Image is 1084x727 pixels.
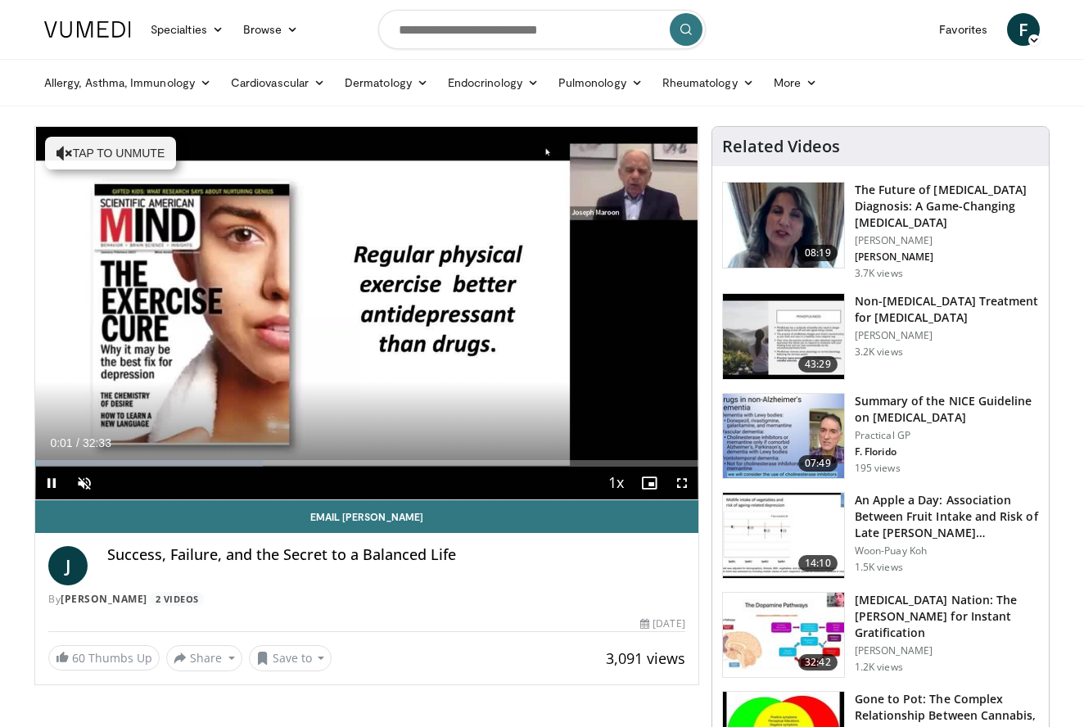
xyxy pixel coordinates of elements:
button: Enable picture-in-picture mode [633,467,666,499]
h3: [MEDICAL_DATA] Nation: The [PERSON_NAME] for Instant Gratification [855,592,1039,641]
span: 32:33 [83,436,111,449]
button: Fullscreen [666,467,698,499]
p: [PERSON_NAME] [855,329,1039,342]
a: More [764,66,827,99]
p: [PERSON_NAME] [855,644,1039,657]
h3: Non-[MEDICAL_DATA] Treatment for [MEDICAL_DATA] [855,293,1039,326]
h4: Success, Failure, and the Secret to a Balanced Life [107,546,685,564]
span: 0:01 [50,436,72,449]
p: 3.7K views [855,267,903,280]
p: F. Florido [855,445,1039,458]
img: 8c144ef5-ad01-46b8-bbf2-304ffe1f6934.150x105_q85_crop-smart_upscale.jpg [723,593,844,678]
a: Cardiovascular [221,66,335,99]
video-js: Video Player [35,127,698,500]
a: F [1007,13,1040,46]
a: 32:42 [MEDICAL_DATA] Nation: The [PERSON_NAME] for Instant Gratification [PERSON_NAME] 1.2K views [722,592,1039,679]
a: Email [PERSON_NAME] [35,500,698,533]
p: [PERSON_NAME] [855,234,1039,247]
span: 43:29 [798,356,838,373]
span: 32:42 [798,654,838,671]
span: 07:49 [798,455,838,472]
img: VuMedi Logo [44,21,131,38]
input: Search topics, interventions [378,10,706,49]
img: 0fb96a29-ee07-42a6-afe7-0422f9702c53.150x105_q85_crop-smart_upscale.jpg [723,493,844,578]
button: Tap to unmute [45,137,176,169]
a: 60 Thumbs Up [48,645,160,671]
a: Allergy, Asthma, Immunology [34,66,221,99]
button: Pause [35,467,68,499]
span: 3,091 views [606,648,685,668]
span: 14:10 [798,555,838,571]
a: Browse [233,13,309,46]
p: Woon-Puay Koh [855,544,1039,558]
a: Rheumatology [653,66,764,99]
a: Pulmonology [549,66,653,99]
button: Unmute [68,467,101,499]
p: 1.2K views [855,661,903,674]
div: Progress Bar [35,460,698,467]
p: 1.5K views [855,561,903,574]
a: 43:29 Non-[MEDICAL_DATA] Treatment for [MEDICAL_DATA] [PERSON_NAME] 3.2K views [722,293,1039,380]
button: Playback Rate [600,467,633,499]
a: Favorites [929,13,997,46]
img: 5773f076-af47-4b25-9313-17a31d41bb95.150x105_q85_crop-smart_upscale.jpg [723,183,844,268]
p: 3.2K views [855,345,903,359]
div: By [48,592,685,607]
a: 14:10 An Apple a Day: Association Between Fruit Intake and Risk of Late [PERSON_NAME]… Woon-Puay ... [722,492,1039,579]
a: Endocrinology [438,66,549,99]
span: 08:19 [798,245,838,261]
a: 07:49 Summary of the NICE Guideline on [MEDICAL_DATA] Practical GP F. Florido 195 views [722,393,1039,480]
h3: Summary of the NICE Guideline on [MEDICAL_DATA] [855,393,1039,426]
span: / [76,436,79,449]
a: Specialties [141,13,233,46]
p: 195 views [855,462,901,475]
h4: Related Videos [722,137,840,156]
img: 8e949c61-8397-4eef-823a-95680e5d1ed1.150x105_q85_crop-smart_upscale.jpg [723,394,844,479]
p: [PERSON_NAME] [855,251,1039,264]
a: 08:19 The Future of [MEDICAL_DATA] Diagnosis: A Game-Changing [MEDICAL_DATA] [PERSON_NAME] [PERSO... [722,182,1039,280]
h3: An Apple a Day: Association Between Fruit Intake and Risk of Late [PERSON_NAME]… [855,492,1039,541]
a: Dermatology [335,66,438,99]
button: Save to [249,645,332,671]
a: 2 Videos [150,592,204,606]
h3: The Future of [MEDICAL_DATA] Diagnosis: A Game-Changing [MEDICAL_DATA] [855,182,1039,231]
p: Practical GP [855,429,1039,442]
a: [PERSON_NAME] [61,592,147,606]
div: [DATE] [640,616,684,631]
img: eb9441ca-a77b-433d-ba99-36af7bbe84ad.150x105_q85_crop-smart_upscale.jpg [723,294,844,379]
a: J [48,546,88,585]
button: Share [166,645,242,671]
span: 60 [72,650,85,666]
